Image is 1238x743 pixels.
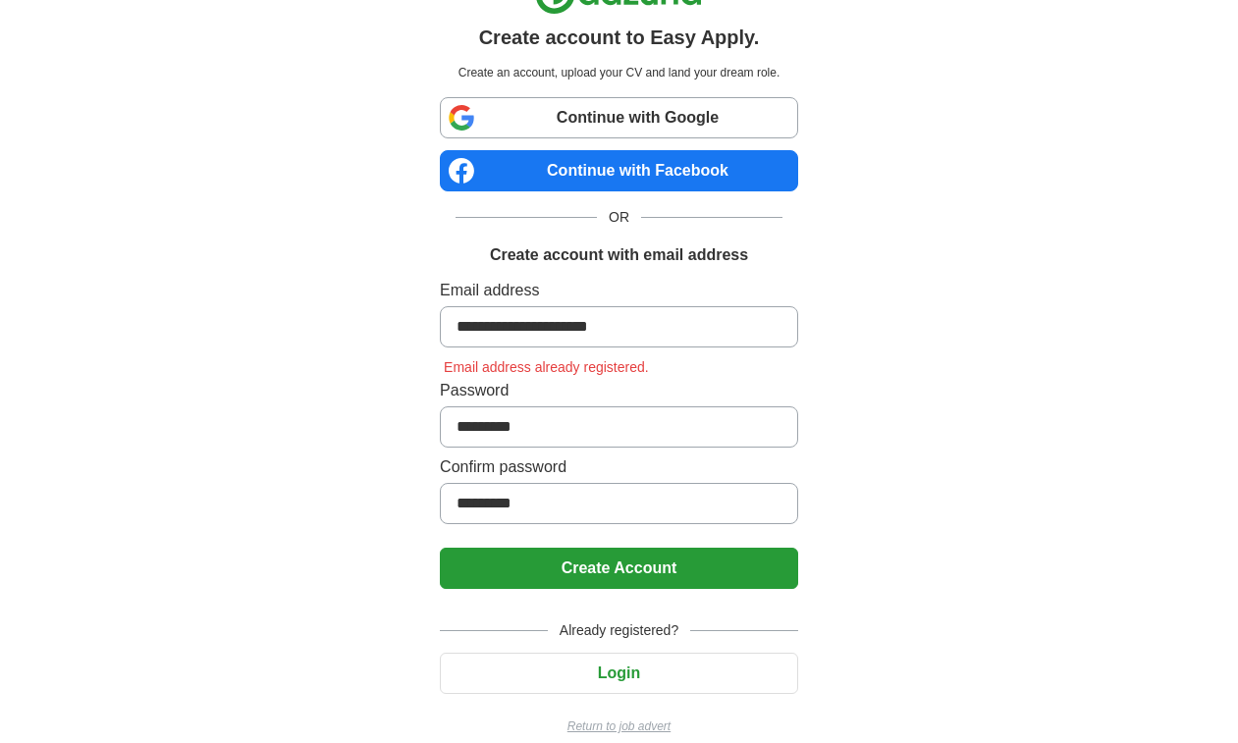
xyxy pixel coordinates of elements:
label: Confirm password [440,455,798,479]
a: Continue with Facebook [440,150,798,191]
span: Already registered? [548,620,690,641]
a: Return to job advert [440,717,798,735]
span: OR [597,207,641,228]
span: Email address already registered. [440,359,653,375]
a: Login [440,664,798,681]
h1: Create account with email address [490,243,748,267]
label: Password [440,379,798,402]
label: Email address [440,279,798,302]
button: Create Account [440,548,798,589]
a: Continue with Google [440,97,798,138]
h1: Create account to Easy Apply. [479,23,760,52]
button: Login [440,653,798,694]
p: Create an account, upload your CV and land your dream role. [444,64,794,81]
